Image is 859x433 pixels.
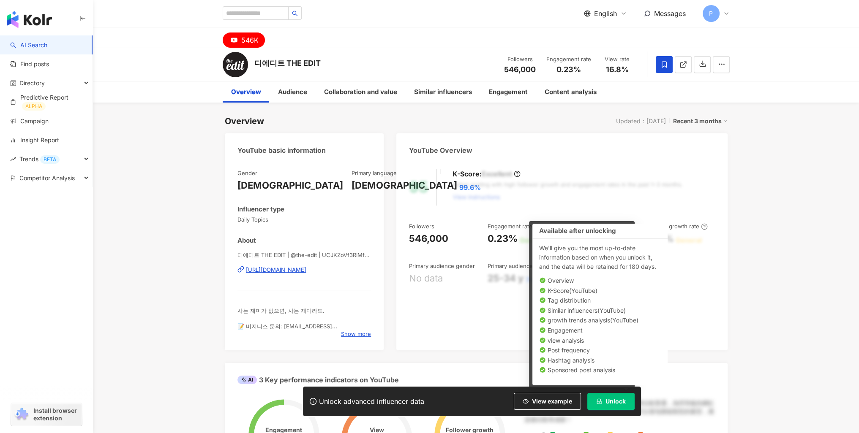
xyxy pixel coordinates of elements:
[673,116,728,127] div: Recent 3 months
[616,118,666,124] div: Updated：[DATE]
[504,65,536,74] span: 546,000
[545,87,597,97] div: Content analysis
[223,32,265,48] button: 546K
[601,55,633,64] div: View rate
[237,236,256,245] div: About
[539,346,661,355] li: Post frequency
[594,9,617,18] span: English
[587,393,635,410] button: Unlock
[488,262,544,270] div: Primary audience age
[514,393,581,410] button: View example
[409,232,448,245] div: 546,000
[654,9,686,18] span: Messages
[539,336,661,345] li: view analysis
[237,266,371,273] a: [URL][DOMAIN_NAME]
[246,266,306,273] div: [URL][DOMAIN_NAME]
[292,11,298,16] span: search
[409,222,434,230] div: Followers
[409,146,472,155] div: YouTube Overview
[237,169,257,177] div: Gender
[532,398,572,405] span: View example
[19,149,60,168] span: Trends
[556,65,581,74] span: 0.23%
[539,326,661,335] li: Engagement
[709,9,713,18] span: P
[539,306,661,315] li: Similar influencers ( YouTube )
[324,87,397,97] div: Collaboration and value
[278,87,307,97] div: Audience
[241,34,259,46] div: 546K
[596,398,602,404] span: lock
[319,397,424,406] div: Unlock advanced influencer data
[237,307,361,414] span: 사는 재미가 없으면, 사는 재미라도. 📝 비지니스 문의: [EMAIL_ADDRESS][DOMAIN_NAME] 📌 웹사이트: [URL][DOMAIN_NAME] 📌 인스타그램: ...
[237,146,326,155] div: YouTube basic information
[14,408,30,421] img: chrome extension
[606,65,629,74] span: 16.8%
[341,330,371,338] span: Show more
[539,316,661,325] li: growth trends analysis ( YouTube )
[237,205,284,214] div: Influencer type
[453,169,521,179] div: K-Score :
[237,251,371,259] span: 디에디트 THE EDIT | @the-edit | UCJKZoVf3RIMfFffjdseqdEg
[488,222,541,230] div: Engagement rate
[539,366,661,374] li: Sponsored post analysis
[539,356,661,365] li: Hashtag analysis
[254,58,321,68] div: 디에디트 THE EDIT
[237,179,343,192] div: [DEMOGRAPHIC_DATA]
[409,272,443,285] div: No data
[409,262,475,270] div: Primary audience gender
[10,60,49,68] a: Find posts
[11,403,82,426] a: chrome extensionInstall browser extension
[33,407,79,422] span: Install browser extension
[19,73,45,92] span: Directory
[352,169,397,177] div: Primary language
[19,168,75,187] span: Competitor Analysis
[352,179,457,192] div: [DEMOGRAPHIC_DATA]
[225,115,264,127] div: Overview
[489,87,528,97] div: Engagement
[10,136,59,144] a: Insight Report
[459,183,481,192] span: 99.6%
[237,375,399,384] div: 3 Key performance indicators on YouTube
[223,52,248,77] img: KOL Avatar
[10,93,86,111] a: Predictive ReportALPHA
[539,244,661,271] div: We'll give you the most up-to-date information based on when you unlock it, and the data will be ...
[237,216,371,223] span: Daily Topics
[40,155,60,164] div: BETA
[605,398,626,405] span: Unlock
[645,222,708,230] div: Follower growth rate
[546,55,591,64] div: Engagement rate
[539,287,661,295] li: K-Score ( YouTube )
[10,41,47,49] a: searchAI Search
[539,276,661,285] li: Overview
[539,296,661,305] li: Tag distribution
[504,55,536,64] div: Followers
[414,87,472,97] div: Similar influencers
[231,87,261,97] div: Overview
[488,232,518,245] div: 0.23%
[532,224,668,238] div: Available after unlocking
[10,117,49,125] a: Campaign
[10,156,16,162] span: rise
[237,376,257,384] div: AI
[7,11,52,28] img: logo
